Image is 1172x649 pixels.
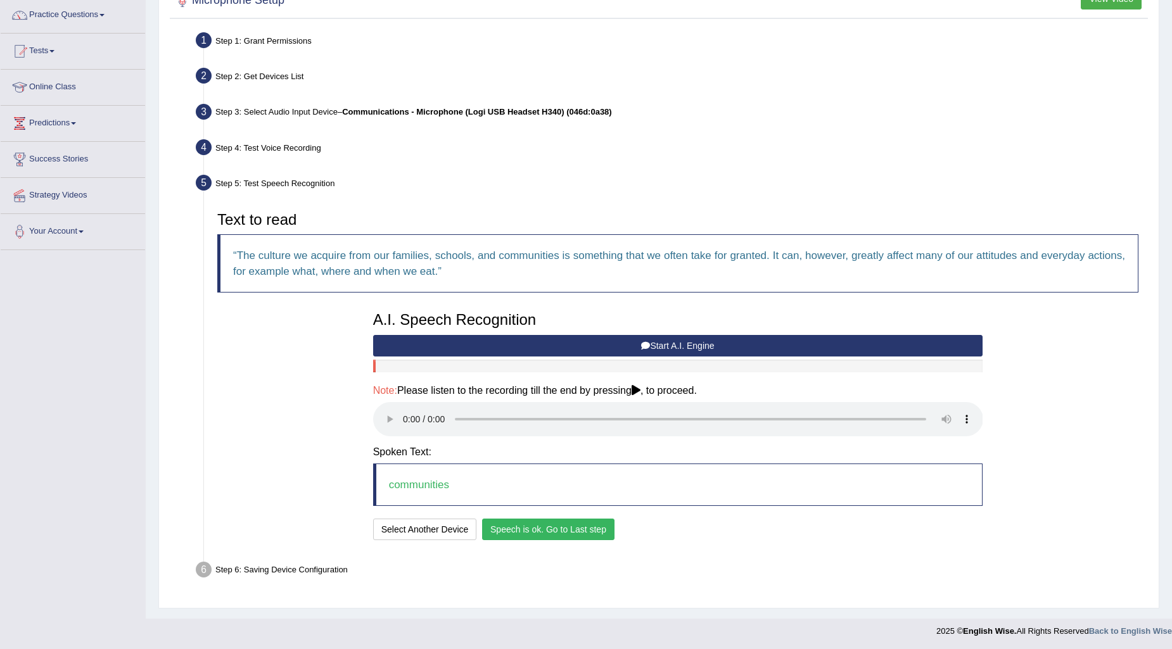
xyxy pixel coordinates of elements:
div: Step 1: Grant Permissions [190,28,1153,56]
button: Start A.I. Engine [373,335,983,356]
div: 2025 © All Rights Reserved [936,619,1172,637]
a: Success Stories [1,142,145,173]
a: Online Class [1,70,145,101]
span: Note: [373,385,397,396]
div: Step 4: Test Voice Recording [190,135,1153,163]
a: Your Account [1,214,145,246]
div: Step 5: Test Speech Recognition [190,171,1153,199]
button: Select Another Device [373,519,477,540]
a: Back to English Wise [1089,626,1172,636]
div: Step 6: Saving Device Configuration [190,558,1153,586]
div: Step 3: Select Audio Input Device [190,100,1153,128]
h4: Please listen to the recording till the end by pressing , to proceed. [373,385,983,396]
h3: Text to read [217,211,1138,228]
h4: Spoken Text: [373,446,983,458]
blockquote: communities [373,463,983,506]
b: Communications - Microphone (Logi USB Headset H340) (046d:0a38) [342,107,611,117]
div: Step 2: Get Devices List [190,64,1153,92]
span: – [338,107,612,117]
strong: English Wise. [963,626,1016,636]
a: Tests [1,34,145,65]
q: The culture we acquire from our families, schools, and communities is something that we often tak... [233,249,1125,277]
h3: A.I. Speech Recognition [373,312,983,328]
a: Predictions [1,106,145,137]
button: Speech is ok. Go to Last step [482,519,615,540]
a: Strategy Videos [1,178,145,210]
